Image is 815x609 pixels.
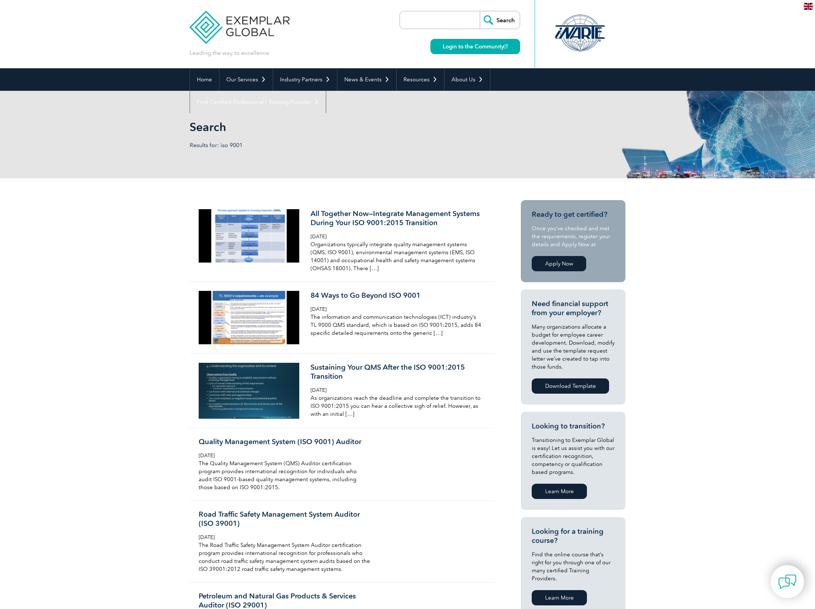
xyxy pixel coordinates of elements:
[311,394,483,418] p: As organizations reach the deadline and complete the transition to ISO 9001:2015 you can hear a c...
[532,256,586,271] a: Apply Now
[311,291,483,300] h3: 84 Ways to Go Beyond ISO 9001
[804,3,813,10] img: en
[199,541,371,573] p: The Road Traffic Safety Management System Auditor certification program provides international re...
[190,91,326,113] a: Find Certified Professional / Training Provider
[190,428,495,501] a: Quality Management System (ISO 9001) Auditor [DATE] The Quality Management System (QMS) Auditor c...
[532,378,609,394] a: Download Template
[190,354,495,428] a: Sustaining Your QMS After the ISO 9001:2015 Transition [DATE] As organizations reach the deadline...
[190,68,219,91] a: Home
[532,590,587,605] a: Learn More
[532,436,615,476] p: Transitioning to Exemplar Global is easy! Let us assist you with our certification recognition, c...
[190,501,495,582] a: Road Traffic Safety Management System Auditor (ISO 39001) [DATE] The Road Traffic Safety Manageme...
[311,209,483,227] h3: All Together Now—Integrate Management Systems During Your ISO 9001:2015 Transition
[532,299,615,317] h3: Need financial support from your employer?
[504,44,508,48] img: open_square.png
[532,210,615,219] h3: Ready to get certified?
[199,363,299,419] img: sustaining-your-qms-after-the-iso-90012015-transition-450x250-1-300x167.png
[190,141,408,149] p: Results for: iso 9001
[397,68,444,91] a: Resources
[190,49,269,57] p: Leading the way to excellence
[311,363,483,381] h3: Sustaining Your QMS After the ISO 9001:2015 Transition
[199,459,371,491] p: The Quality Management System (QMS) Auditor certification program provides international recognit...
[532,224,615,248] p: Once you’ve checked and met the requirements, register your details and Apply Now at
[219,68,273,91] a: Our Services
[199,534,215,540] span: [DATE]
[480,11,520,29] input: Search
[532,422,615,431] h3: Looking to transition?
[532,323,615,371] p: Many organizations allocate a budget for employee career development. Download, modify and use th...
[311,313,483,337] p: The information and communication technologies (ICT) industry’s TL 9000 QMS standard, which is ba...
[199,510,371,528] h3: Road Traffic Safety Management System Auditor (ISO 39001)
[199,452,215,459] span: [DATE]
[190,120,469,134] h1: Search
[337,68,396,91] a: News & Events
[445,68,490,91] a: About Us
[273,68,337,91] a: Industry Partners
[199,291,299,344] img: 84-ways-to-go-beyond-iso-9001-900x480-1-300x160.png
[190,282,495,354] a: 84 Ways to Go Beyond ISO 9001 [DATE] The information and communication technologies (ICT) industr...
[311,234,327,240] span: [DATE]
[532,484,587,499] a: Learn More
[532,551,615,582] p: Find the online course that’s right for you through one of our many certified Training Providers.
[199,209,299,263] img: all-together-now-integrate-management-systems-900x480-1-300x160.png
[199,437,371,446] h3: Quality Management System (ISO 9001) Auditor
[311,306,327,312] span: [DATE]
[311,387,327,393] span: [DATE]
[311,240,483,272] p: Organizations typically integrate quality management systems (QMS, ISO 9001), environmental manag...
[190,200,495,282] a: All Together Now—Integrate Management Systems During Your ISO 9001:2015 Transition [DATE] Organiz...
[532,527,615,545] h3: Looking for a training course?
[430,39,520,54] a: Login to the Community
[778,573,796,591] img: contact-chat.png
